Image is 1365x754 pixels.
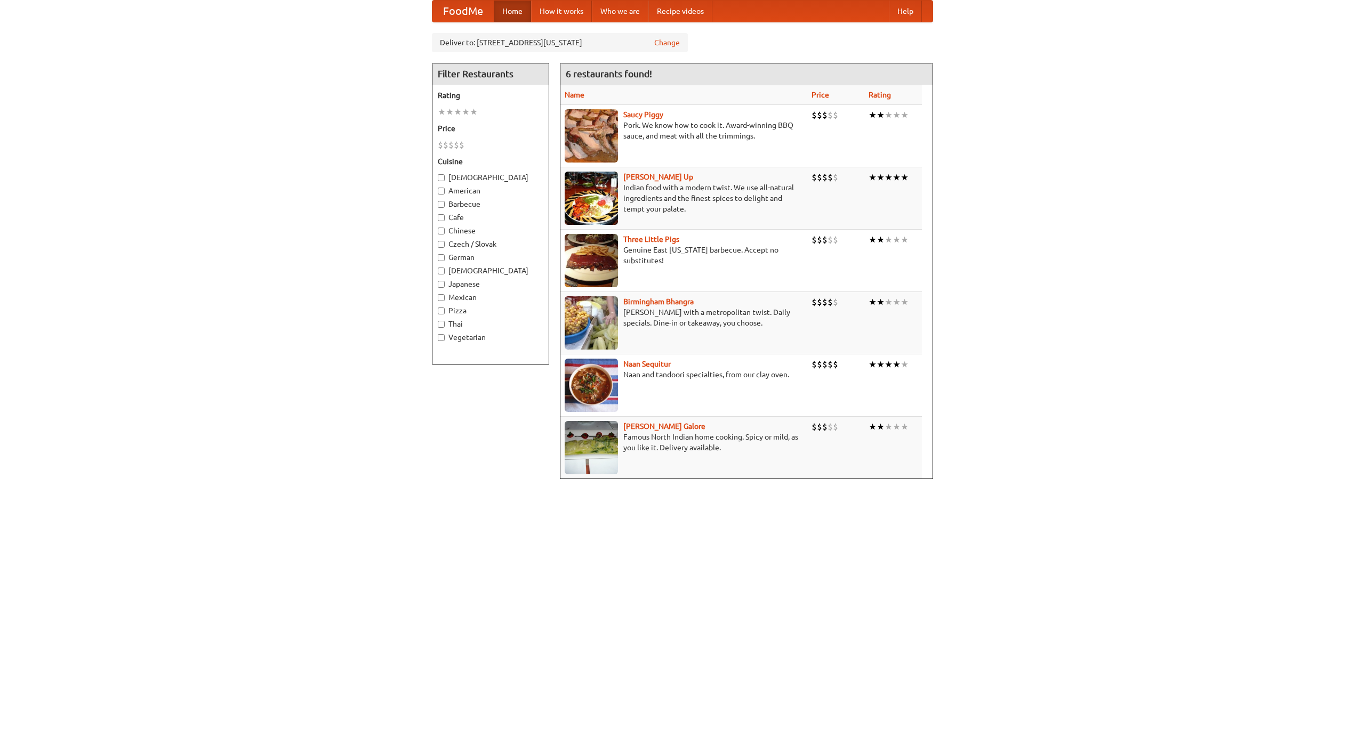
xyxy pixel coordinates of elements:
[623,422,705,431] a: [PERSON_NAME] Galore
[623,173,693,181] a: [PERSON_NAME] Up
[869,296,877,308] li: ★
[812,234,817,246] li: $
[893,172,901,183] li: ★
[438,294,445,301] input: Mexican
[822,109,828,121] li: $
[438,307,445,314] input: Pizza
[828,421,833,433] li: $
[592,1,648,22] a: Who we are
[438,123,543,134] h5: Price
[885,234,893,246] li: ★
[623,110,663,119] a: Saucy Piggy
[438,214,445,221] input: Cafe
[462,106,470,118] li: ★
[566,69,652,79] ng-pluralize: 6 restaurants found!
[438,172,543,183] label: [DEMOGRAPHIC_DATA]
[438,174,445,181] input: [DEMOGRAPHIC_DATA]
[893,109,901,121] li: ★
[438,106,446,118] li: ★
[438,305,543,316] label: Pizza
[817,296,822,308] li: $
[901,421,909,433] li: ★
[454,106,462,118] li: ★
[438,139,443,151] li: $
[901,296,909,308] li: ★
[893,234,901,246] li: ★
[869,234,877,246] li: ★
[885,172,893,183] li: ★
[833,109,838,121] li: $
[828,234,833,246] li: $
[565,109,618,163] img: saucy.jpg
[438,156,543,167] h5: Cuisine
[565,91,584,99] a: Name
[432,33,688,52] div: Deliver to: [STREET_ADDRESS][US_STATE]
[877,296,885,308] li: ★
[438,254,445,261] input: German
[438,90,543,101] h5: Rating
[869,421,877,433] li: ★
[623,297,694,306] a: Birmingham Bhangra
[438,279,543,289] label: Japanese
[494,1,531,22] a: Home
[565,245,803,266] p: Genuine East [US_STATE] barbecue. Accept no substitutes!
[438,321,445,328] input: Thai
[438,332,543,343] label: Vegetarian
[817,359,822,370] li: $
[654,37,680,48] a: Change
[438,292,543,303] label: Mexican
[828,172,833,183] li: $
[877,359,885,370] li: ★
[438,228,445,234] input: Chinese
[833,234,838,246] li: $
[869,359,877,370] li: ★
[438,225,543,236] label: Chinese
[565,120,803,141] p: Pork. We know how to cook it. Award-winning BBQ sauce, and meat with all the trimmings.
[812,91,829,99] a: Price
[822,172,828,183] li: $
[438,281,445,288] input: Japanese
[438,265,543,276] label: [DEMOGRAPHIC_DATA]
[885,109,893,121] li: ★
[893,359,901,370] li: ★
[833,359,838,370] li: $
[885,359,893,370] li: ★
[623,360,671,368] a: Naan Sequitur
[438,185,543,196] label: American
[565,296,618,350] img: bhangra.jpg
[459,139,464,151] li: $
[531,1,592,22] a: How it works
[877,109,885,121] li: ★
[565,421,618,474] img: currygalore.jpg
[833,296,838,308] li: $
[869,172,877,183] li: ★
[901,109,909,121] li: ★
[812,109,817,121] li: $
[877,234,885,246] li: ★
[833,421,838,433] li: $
[432,1,494,22] a: FoodMe
[889,1,922,22] a: Help
[828,109,833,121] li: $
[438,241,445,248] input: Czech / Slovak
[438,188,445,194] input: American
[438,212,543,223] label: Cafe
[623,235,679,244] b: Three Little Pigs
[812,296,817,308] li: $
[885,421,893,433] li: ★
[443,139,448,151] li: $
[432,63,549,85] h4: Filter Restaurants
[438,267,445,274] input: [DEMOGRAPHIC_DATA]
[648,1,712,22] a: Recipe videos
[438,334,445,341] input: Vegetarian
[438,199,543,209] label: Barbecue
[438,201,445,208] input: Barbecue
[822,296,828,308] li: $
[901,234,909,246] li: ★
[446,106,454,118] li: ★
[565,369,803,380] p: Naan and tandoori specialties, from our clay oven.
